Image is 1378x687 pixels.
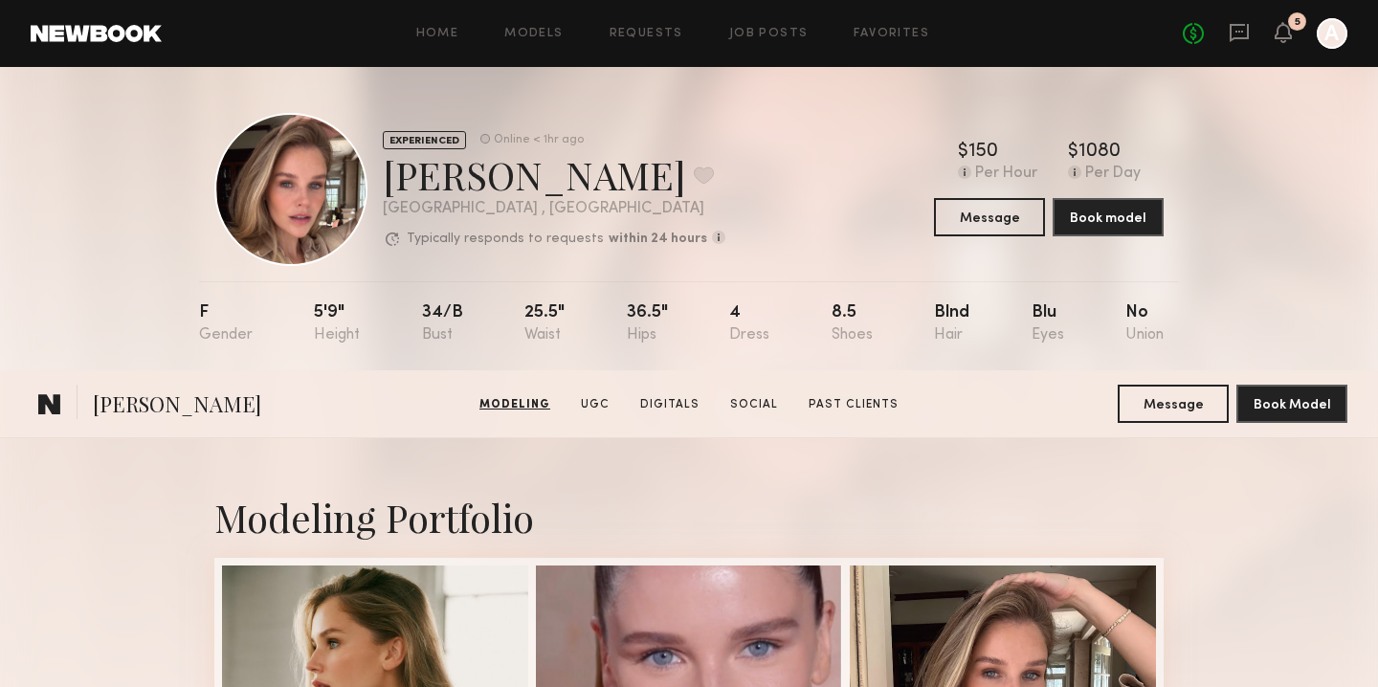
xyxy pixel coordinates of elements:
[573,396,617,413] a: UGC
[609,233,707,246] b: within 24 hours
[1236,385,1347,423] button: Book Model
[854,28,929,40] a: Favorites
[934,198,1045,236] button: Message
[975,166,1037,183] div: Per Hour
[314,304,360,343] div: 5'9"
[627,304,668,343] div: 36.5"
[801,396,906,413] a: Past Clients
[958,143,968,162] div: $
[1078,143,1121,162] div: 1080
[722,396,786,413] a: Social
[1236,395,1347,411] a: Book Model
[199,304,253,343] div: F
[729,28,809,40] a: Job Posts
[1085,166,1141,183] div: Per Day
[383,201,725,217] div: [GEOGRAPHIC_DATA] , [GEOGRAPHIC_DATA]
[1032,304,1064,343] div: Blu
[729,304,769,343] div: 4
[472,396,558,413] a: Modeling
[416,28,459,40] a: Home
[524,304,565,343] div: 25.5"
[1118,385,1229,423] button: Message
[1295,17,1300,28] div: 5
[494,134,584,146] div: Online < 1hr ago
[610,28,683,40] a: Requests
[504,28,563,40] a: Models
[832,304,873,343] div: 8.5
[1317,18,1347,49] a: A
[968,143,998,162] div: 150
[633,396,707,413] a: Digitals
[383,149,725,200] div: [PERSON_NAME]
[1068,143,1078,162] div: $
[1053,198,1164,236] button: Book model
[1125,304,1164,343] div: No
[93,389,261,423] span: [PERSON_NAME]
[422,304,463,343] div: 34/b
[934,304,969,343] div: Blnd
[214,492,1164,543] div: Modeling Portfolio
[407,233,604,246] p: Typically responds to requests
[383,131,466,149] div: EXPERIENCED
